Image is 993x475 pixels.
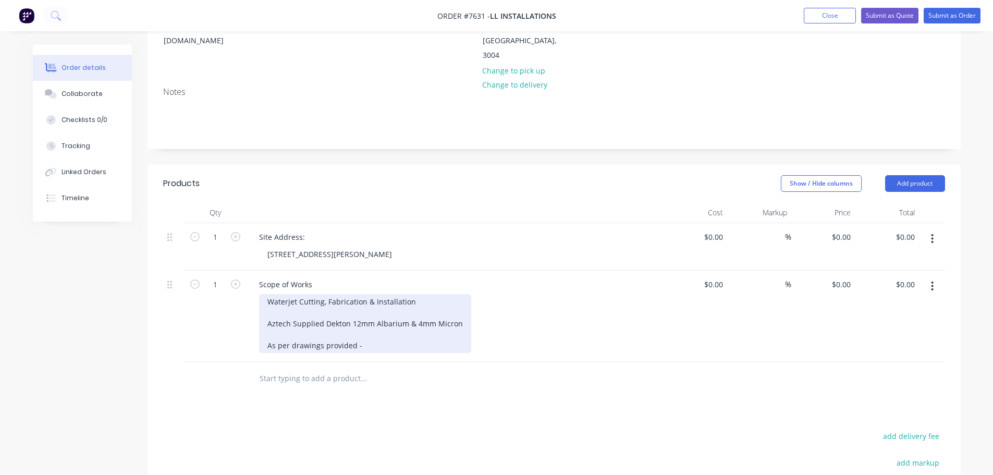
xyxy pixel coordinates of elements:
div: Waterjet Cutting, Fabrication & Installation Aztech Supplied Dekton 12mm Albarium & 4mm Micron As... [259,294,471,353]
button: add markup [891,456,945,470]
div: Order details [62,63,106,72]
div: [STREET_ADDRESS][PERSON_NAME] [259,247,400,262]
div: Collaborate [62,89,103,99]
img: Factory [19,8,34,23]
button: Submit as Order [924,8,980,23]
button: Order details [33,55,132,81]
button: Change to delivery [476,78,553,92]
div: Scope of Works [251,277,321,292]
span: LL Installations [490,11,556,21]
div: Checklists 0/0 [62,115,107,125]
button: Checklists 0/0 [33,107,132,133]
span: Order #7631 - [437,11,490,21]
button: Collaborate [33,81,132,107]
div: Products [163,177,200,190]
button: Show / Hide columns [781,175,862,192]
button: Submit as Quote [861,8,918,23]
div: Price [791,202,855,223]
button: Tracking [33,133,132,159]
div: Markup [727,202,791,223]
input: Start typing to add a product... [259,368,468,389]
button: Timeline [33,185,132,211]
span: % [785,231,791,243]
button: add delivery fee [878,429,945,443]
span: % [785,278,791,290]
button: Linked Orders [33,159,132,185]
div: Tracking [62,141,90,151]
div: [EMAIL_ADDRESS][DOMAIN_NAME] [164,19,250,48]
button: Close [804,8,856,23]
div: Linked Orders [62,167,106,177]
div: Qty [184,202,247,223]
div: Total [855,202,919,223]
div: Site Address: [251,229,313,245]
button: Change to pick up [476,63,550,77]
div: Notes [163,87,945,97]
div: Cost [664,202,728,223]
button: Add product [885,175,945,192]
div: Timeline [62,193,89,203]
div: [GEOGRAPHIC_DATA], [GEOGRAPHIC_DATA], 3004 [483,19,569,63]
